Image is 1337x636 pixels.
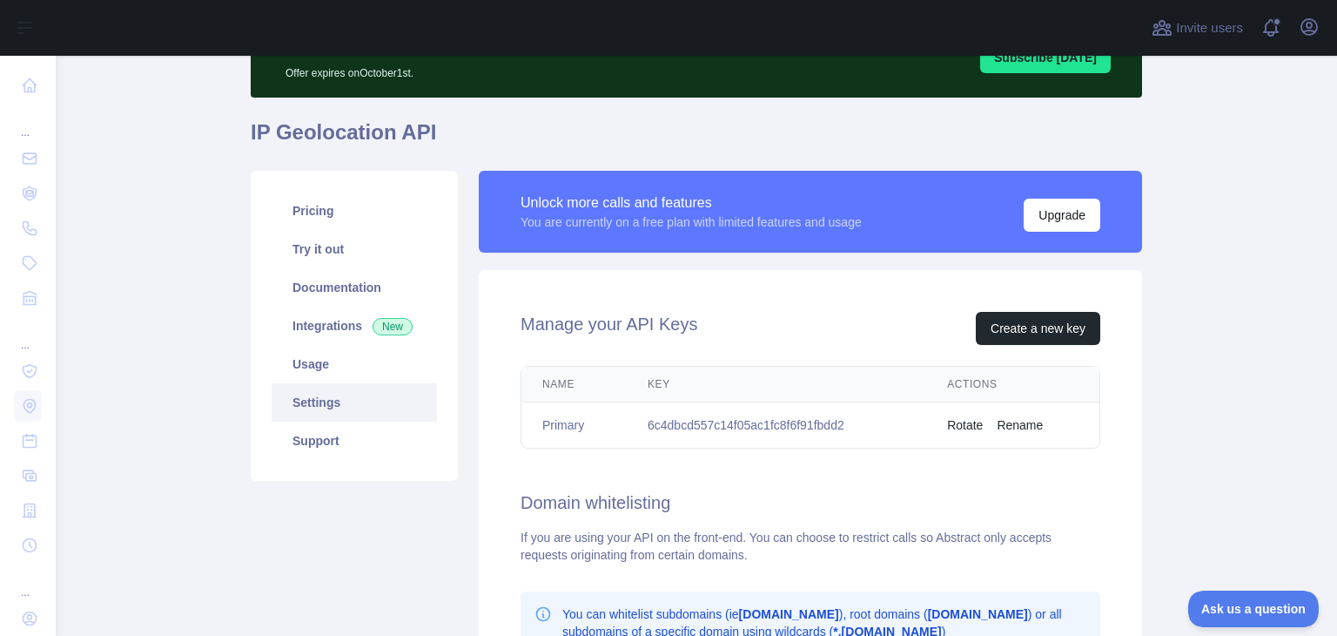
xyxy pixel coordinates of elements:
td: Primary [521,403,627,449]
div: ... [14,317,42,352]
div: If you are using your API on the front-end. You can choose to restrict calls so Abstract only acc... [521,529,1100,564]
button: Rotate [947,416,983,434]
div: You are currently on a free plan with limited features and usage [521,213,862,231]
p: Offer expires on October 1st. [286,59,763,80]
span: Invite users [1176,18,1243,38]
iframe: Toggle Customer Support [1188,591,1320,627]
th: Actions [926,367,1099,403]
th: Name [521,367,627,403]
button: Subscribe [DATE] [980,42,1111,73]
td: 6c4dbcd557c14f05ac1fc8f6f91fbdd2 [627,403,926,449]
a: Pricing [272,192,437,230]
span: New [373,318,413,335]
th: Key [627,367,926,403]
h2: Domain whitelisting [521,491,1100,515]
a: Support [272,422,437,460]
a: Integrations New [272,307,437,345]
button: Rename [997,416,1043,434]
a: Settings [272,383,437,422]
b: [DOMAIN_NAME] [928,607,1028,621]
button: Create a new key [976,312,1100,345]
div: ... [14,565,42,599]
a: Documentation [272,268,437,307]
a: Usage [272,345,437,383]
div: Unlock more calls and features [521,193,862,213]
b: [DOMAIN_NAME] [739,607,839,621]
button: Upgrade [1024,199,1100,232]
h2: Manage your API Keys [521,312,697,345]
h1: IP Geolocation API [251,118,1142,160]
button: Invite users [1148,14,1246,42]
a: Try it out [272,230,437,268]
div: ... [14,105,42,139]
